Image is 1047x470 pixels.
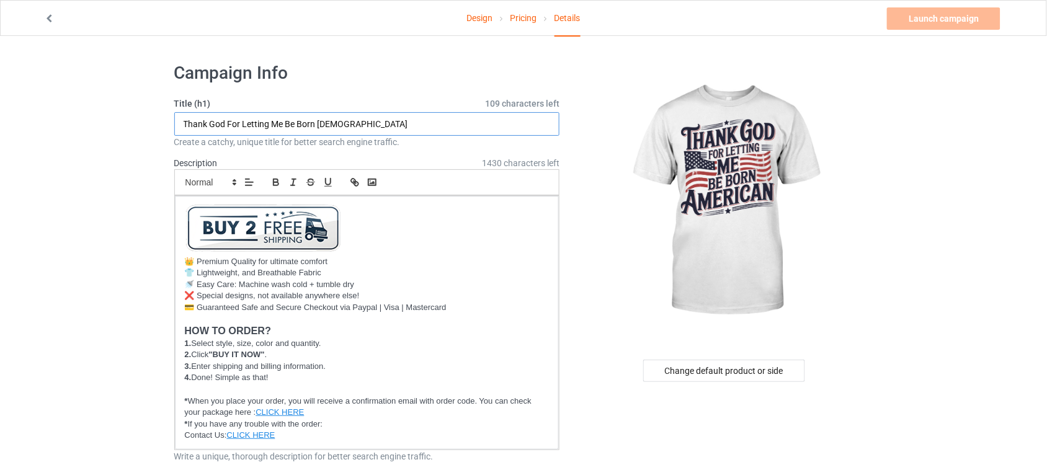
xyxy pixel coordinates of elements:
img: YaW2Y8d.png [185,204,341,252]
a: Pricing [510,1,537,35]
p: Contact Us: [185,430,550,441]
strong: 4. [185,373,192,382]
label: Title (h1) [174,97,560,110]
div: Create a catchy, unique title for better search engine traffic. [174,136,560,148]
div: Write a unique, thorough description for better search engine traffic. [174,450,560,463]
a: CLICK HERE [256,407,304,417]
a: CLICK HERE [226,430,275,440]
strong: HOW TO ORDER? [185,325,272,336]
p: Click . [185,349,550,361]
strong: 1. [185,339,192,348]
p: 🚿 Easy Care: Machine wash cold + tumble dry [185,279,550,291]
div: Details [555,1,581,37]
p: 👑 Premium Quality for ultimate comfort [185,256,550,268]
p: If you have any trouble with the order: [185,419,550,430]
h1: Campaign Info [174,62,560,84]
div: Change default product or side [643,360,805,382]
label: Description [174,158,218,168]
p: When you place your order, you will receive a confirmation email with order code. You can check y... [185,396,550,419]
strong: 2. [185,350,192,359]
p: ❌ Special designs, not available anywhere else! [185,290,550,302]
span: 109 characters left [485,97,559,110]
p: 💳 Guaranteed Safe and Secure Checkout via Paypal | Visa | Mastercard [185,302,550,314]
p: Done! Simple as that! [185,372,550,384]
span: 1430 characters left [482,157,559,169]
a: Design [466,1,492,35]
strong: 3. [185,361,192,371]
p: Select style, size, color and quantity. [185,338,550,350]
p: Enter shipping and billing information. [185,361,550,373]
p: 👕 Lightweight, and Breathable Fabric [185,267,550,279]
strong: "BUY IT NOW" [209,350,265,359]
